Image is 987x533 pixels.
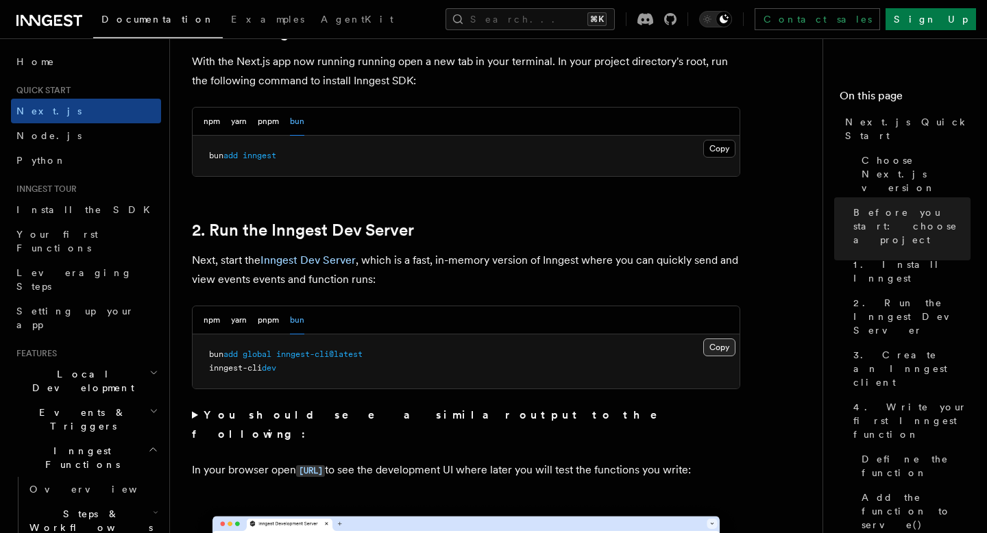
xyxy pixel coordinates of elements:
[16,106,82,116] span: Next.js
[192,251,740,289] p: Next, start the , which is a fast, in-memory version of Inngest where you can quickly send and vi...
[243,151,276,160] span: inngest
[204,306,220,334] button: npm
[321,14,393,25] span: AgentKit
[101,14,215,25] span: Documentation
[24,477,161,501] a: Overview
[16,204,158,215] span: Install the SDK
[862,491,971,532] span: Add the function to serve()
[862,452,971,480] span: Define the function
[11,367,149,395] span: Local Development
[853,258,971,285] span: 1. Install Inngest
[243,349,271,359] span: global
[231,108,247,136] button: yarn
[16,306,134,330] span: Setting up your app
[856,148,971,200] a: Choose Next.js version
[16,229,98,253] span: Your first Functions
[192,408,677,441] strong: You should see a similar output to the following:
[11,197,161,222] a: Install the SDK
[16,155,66,166] span: Python
[11,260,161,299] a: Leveraging Steps
[204,108,220,136] button: npm
[16,55,55,69] span: Home
[231,306,247,334] button: yarn
[313,4,402,37] a: AgentKit
[262,363,276,373] span: dev
[755,8,880,30] a: Contact sales
[853,296,971,337] span: 2. Run the Inngest Dev Server
[11,85,71,96] span: Quick start
[11,184,77,195] span: Inngest tour
[11,99,161,123] a: Next.js
[11,299,161,337] a: Setting up your app
[223,349,238,359] span: add
[258,108,279,136] button: pnpm
[16,130,82,141] span: Node.js
[223,4,313,37] a: Examples
[703,338,735,356] button: Copy
[192,52,740,90] p: With the Next.js app now running running open a new tab in your terminal. In your project directo...
[446,8,615,30] button: Search...⌘K
[11,348,57,359] span: Features
[840,110,971,148] a: Next.js Quick Start
[886,8,976,30] a: Sign Up
[11,438,161,477] button: Inngest Functions
[290,108,304,136] button: bun
[848,395,971,447] a: 4. Write your first Inngest function
[845,115,971,142] span: Next.js Quick Start
[276,349,363,359] span: inngest-cli@latest
[296,463,325,476] a: [URL]
[862,153,971,195] span: Choose Next.js version
[29,484,171,495] span: Overview
[848,290,971,343] a: 2. Run the Inngest Dev Server
[11,148,161,173] a: Python
[853,400,971,441] span: 4. Write your first Inngest function
[16,267,132,292] span: Leveraging Steps
[11,406,149,433] span: Events & Triggers
[11,49,161,74] a: Home
[11,362,161,400] button: Local Development
[856,447,971,485] a: Define the function
[290,306,304,334] button: bun
[699,11,732,27] button: Toggle dark mode
[11,222,161,260] a: Your first Functions
[192,460,740,480] p: In your browser open to see the development UI where later you will test the functions you write:
[848,252,971,290] a: 1. Install Inngest
[209,363,262,373] span: inngest-cli
[223,151,238,160] span: add
[703,140,735,158] button: Copy
[848,343,971,395] a: 3. Create an Inngest client
[260,253,356,266] a: Inngest Dev Server
[192,221,414,240] a: 2. Run the Inngest Dev Server
[192,406,740,444] summary: You should see a similar output to the following:
[209,349,223,359] span: bun
[11,444,148,471] span: Inngest Functions
[231,14,304,25] span: Examples
[11,123,161,148] a: Node.js
[93,4,223,38] a: Documentation
[11,400,161,438] button: Events & Triggers
[853,348,971,389] span: 3. Create an Inngest client
[853,206,971,247] span: Before you start: choose a project
[209,151,223,160] span: bun
[840,88,971,110] h4: On this page
[258,306,279,334] button: pnpm
[587,12,607,26] kbd: ⌘K
[296,465,325,477] code: [URL]
[848,200,971,252] a: Before you start: choose a project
